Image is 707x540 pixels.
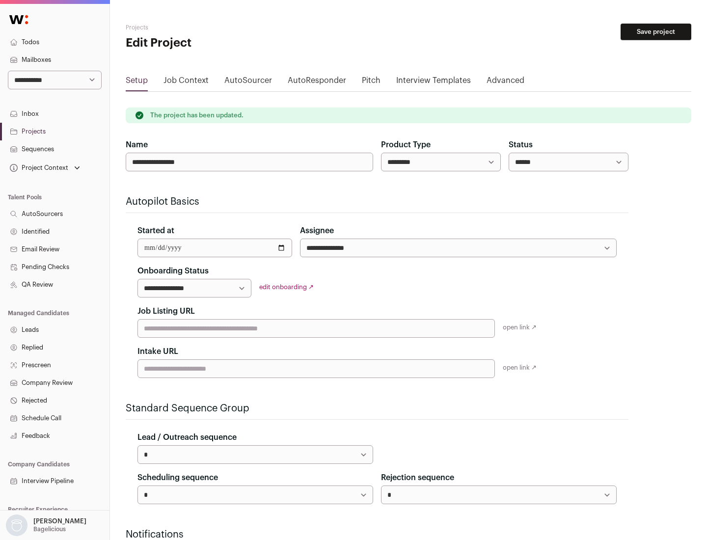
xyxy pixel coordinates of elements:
a: Pitch [362,75,381,90]
label: Name [126,139,148,151]
div: Project Context [8,164,68,172]
h2: Standard Sequence Group [126,402,628,415]
a: Advanced [487,75,524,90]
h2: Autopilot Basics [126,195,628,209]
label: Job Listing URL [137,305,195,317]
a: AutoSourcer [224,75,272,90]
label: Assignee [300,225,334,237]
img: Wellfound [4,10,33,29]
p: Bagelicious [33,525,66,533]
p: The project has been updated. [150,111,244,119]
a: Interview Templates [396,75,471,90]
label: Scheduling sequence [137,472,218,484]
a: AutoResponder [288,75,346,90]
a: Job Context [163,75,209,90]
label: Onboarding Status [137,265,209,277]
button: Open dropdown [8,161,82,175]
label: Product Type [381,139,431,151]
a: edit onboarding ↗ [259,284,314,290]
p: [PERSON_NAME] [33,517,86,525]
button: Open dropdown [4,514,88,536]
h1: Edit Project [126,35,314,51]
a: Setup [126,75,148,90]
label: Rejection sequence [381,472,454,484]
label: Status [509,139,533,151]
label: Started at [137,225,174,237]
img: nopic.png [6,514,27,536]
label: Lead / Outreach sequence [137,432,237,443]
label: Intake URL [137,346,178,357]
button: Save project [621,24,691,40]
h2: Projects [126,24,314,31]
